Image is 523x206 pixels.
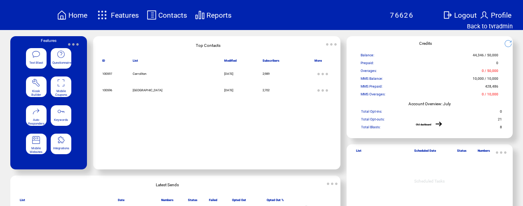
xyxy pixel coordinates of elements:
img: refresh.png [504,39,518,48]
span: 76626 [390,11,413,19]
span: [DATE] [224,72,233,76]
span: 100596 [102,88,112,92]
span: 100597 [102,72,112,76]
a: Keywords [51,105,71,130]
a: Kiosk Builder [26,76,47,101]
span: Numbers [478,149,490,155]
a: Questionnaire [51,48,71,72]
span: Text Blast [29,61,43,65]
span: 2,989 [263,72,270,76]
span: Account Overview: July [408,102,451,106]
span: Integrations [53,146,69,150]
span: Mobile Websites [30,146,42,154]
span: Failed [209,198,217,205]
span: 0 [500,109,502,116]
img: ellypsis.svg [323,36,340,53]
img: mobile-websites.svg [32,136,40,144]
span: Prepaid: [361,61,374,68]
span: List [133,59,138,65]
img: coupons.svg [57,79,66,87]
a: Text Blast [26,48,47,72]
span: Numbers [161,198,174,205]
a: Mobile Coupons [51,76,71,101]
span: 0 [496,61,498,68]
span: Date [118,198,124,205]
span: MMS Balance: [361,76,383,83]
a: Profile [478,9,513,21]
a: Contacts [145,9,188,21]
span: 0 / 10,000 [482,92,498,99]
a: Mobile Websites [26,134,47,158]
span: Profile [491,11,511,19]
span: Keywords [54,118,68,122]
span: Contacts [158,11,187,19]
img: tool%201.svg [32,79,40,87]
img: ellypsis.svg [493,144,509,161]
span: 428,486 [485,84,498,91]
img: questionnaire.svg [57,50,66,59]
span: Credits [419,41,432,46]
span: Total Opt-ins: [361,109,382,116]
span: [GEOGRAPHIC_DATA] [133,88,162,92]
span: List [20,198,25,205]
span: Scheduled Date [414,149,436,155]
a: Integrations [51,134,71,158]
img: keywords.svg [57,107,66,116]
span: Status [188,198,197,205]
span: Features [111,11,139,19]
span: Subscribers [263,59,279,65]
img: ellypsis.svg [65,36,82,53]
img: ellypsis.svg [314,66,331,82]
span: 2,702 [263,88,270,92]
span: Top Contacts [196,43,220,48]
span: Balance: [361,53,374,60]
span: Mobile Coupons [55,89,67,97]
span: MMS Prepaid: [361,84,382,91]
span: Questionnaire [52,61,71,65]
a: Old dashboard [416,123,431,126]
span: Kiosk Builder [31,89,41,97]
a: Reports [194,9,233,21]
span: Logout [454,11,477,19]
span: Carrollton [133,72,146,76]
span: 44,346 / 50,000 [473,53,498,60]
span: 0 / 50,000 [482,69,498,76]
span: ID [102,59,105,65]
span: Features [41,38,56,43]
img: profile.svg [479,10,489,20]
img: home.svg [57,10,67,20]
img: ellypsis.svg [324,176,340,192]
span: Home [68,11,87,19]
a: Back to tvradmin [467,23,513,30]
img: chart.svg [195,10,205,20]
a: Features [94,7,141,23]
img: auto-responders.svg [32,107,40,116]
span: Auto Responders [28,118,45,125]
a: Home [56,9,89,21]
span: Latest Sends [156,183,179,187]
span: Reports [206,11,232,19]
span: Opted Out % [267,198,284,205]
img: text-blast.svg [32,50,40,59]
span: Overages: [361,69,377,76]
span: Opted Out [232,198,246,205]
span: More [314,59,322,65]
a: Logout [441,9,478,21]
img: contacts.svg [147,10,157,20]
span: 10,000 / 10,000 [473,76,498,83]
img: integrations.svg [57,136,66,144]
img: exit.svg [443,10,453,20]
span: [DATE] [224,88,233,92]
img: ellypsis.svg [314,82,331,99]
a: Auto Responders [26,105,47,130]
span: List [356,149,361,155]
img: features.svg [95,8,110,22]
span: Scheduled Tasks [414,179,445,183]
span: Status [457,149,467,155]
span: Modified [224,59,237,65]
span: MMS Overages: [361,92,385,99]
